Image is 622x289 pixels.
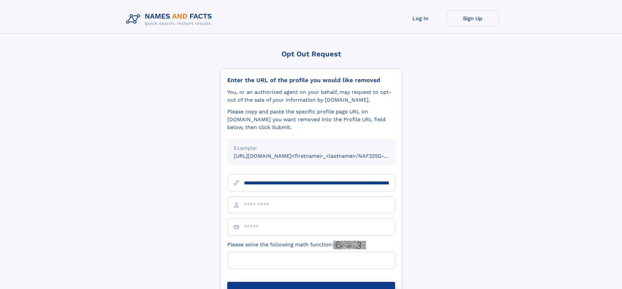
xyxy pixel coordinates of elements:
[234,153,407,159] small: [URL][DOMAIN_NAME]<firstname>_<lastname>/NAF325G-xxxxxxxx
[234,144,389,152] div: Example:
[394,10,447,26] a: Log In
[227,108,395,131] div: Please copy and paste the specific profile page URL on [DOMAIN_NAME] you want removed into the Pr...
[227,77,395,84] div: Enter the URL of the profile you would like removed
[447,10,499,26] a: Sign Up
[227,88,395,104] div: You, or an authorized agent on your behalf, may request to opt-out of the sale of your informatio...
[123,10,217,28] img: Logo Names and Facts
[227,241,366,249] label: Please solve the following math function:
[220,50,402,58] div: Opt Out Request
